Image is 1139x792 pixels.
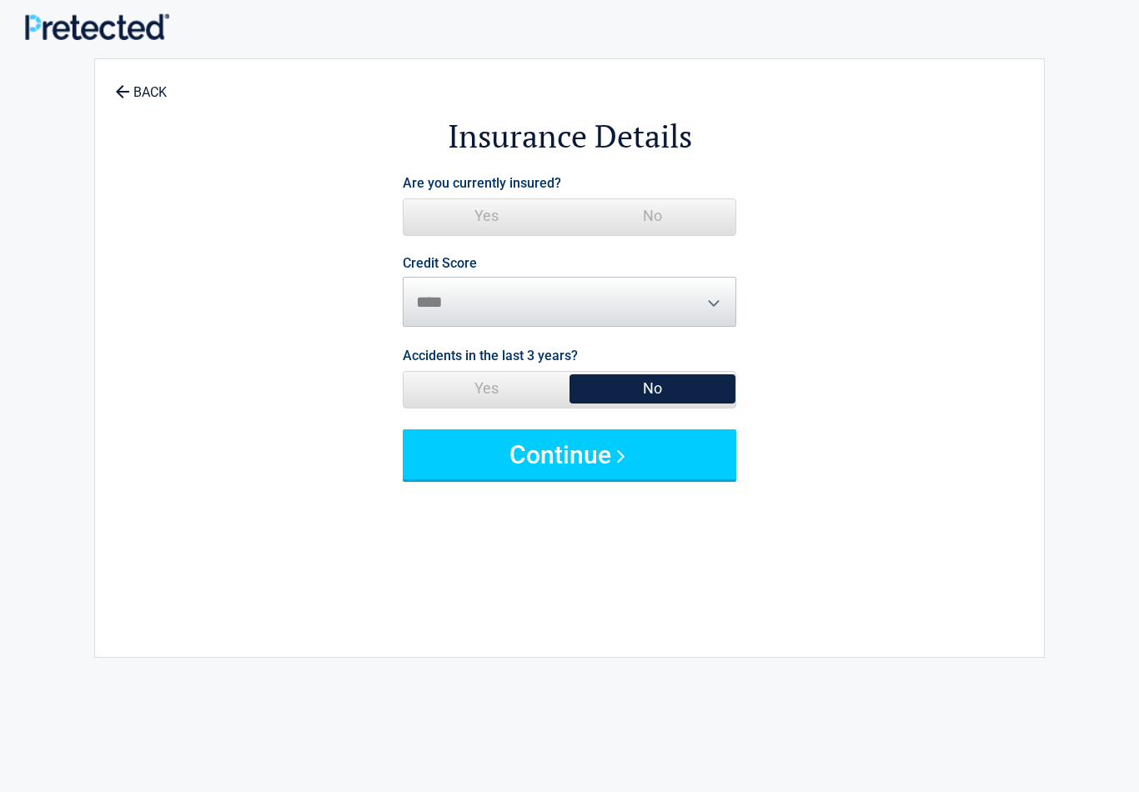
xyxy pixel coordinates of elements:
button: Continue [403,429,736,479]
a: BACK [112,70,170,99]
label: Accidents in the last 3 years? [403,344,578,367]
img: Main Logo [25,13,169,39]
span: Yes [404,372,569,405]
span: Yes [404,199,569,233]
h2: Insurance Details [187,115,952,158]
span: No [569,372,735,405]
span: No [569,199,735,233]
label: Are you currently insured? [403,172,561,194]
label: Credit Score [403,257,477,270]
